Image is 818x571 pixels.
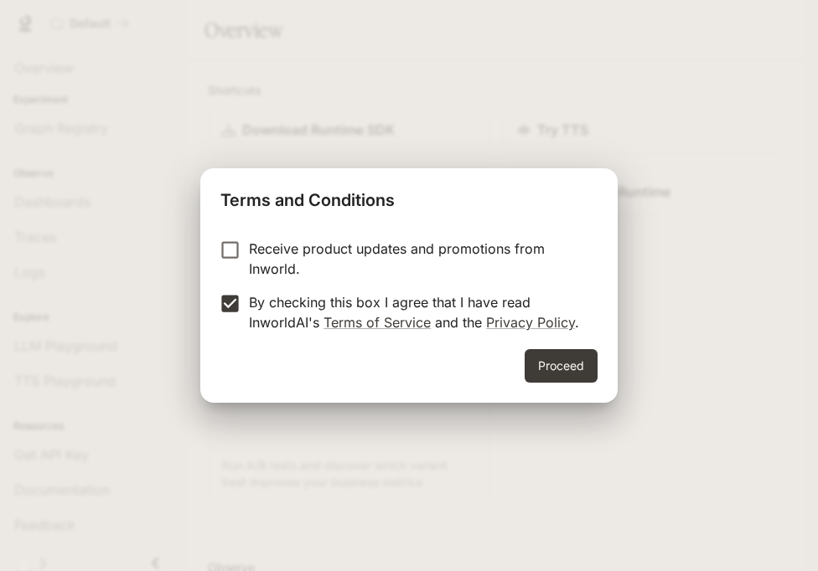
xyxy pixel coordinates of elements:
h2: Terms and Conditions [200,168,618,225]
a: Privacy Policy [486,314,575,331]
p: By checking this box I agree that I have read InworldAI's and the . [249,292,584,332]
button: Proceed [525,349,598,383]
a: Terms of Service [324,314,431,331]
p: Receive product updates and promotions from Inworld. [249,239,584,279]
